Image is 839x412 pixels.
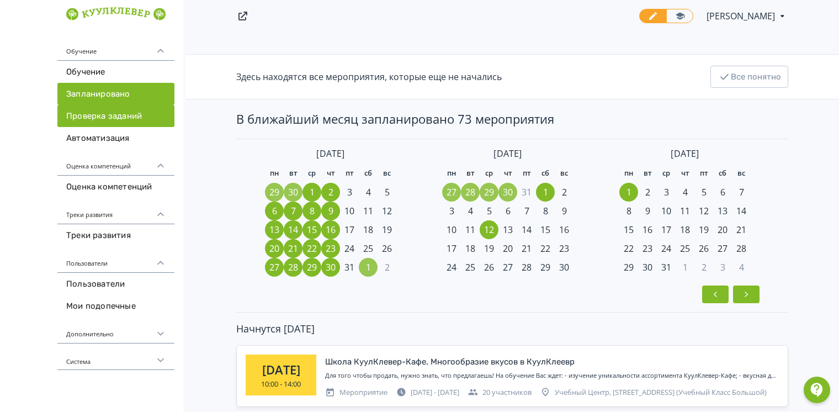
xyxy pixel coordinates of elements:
[447,186,456,199] span: 27
[642,261,652,274] span: 30
[626,204,631,218] span: 8
[363,204,373,218] span: 11
[272,204,277,218] span: 6
[262,362,300,378] div: [DATE]
[447,261,456,274] span: 24
[700,168,708,179] span: пт
[328,186,333,199] span: 2
[364,168,372,179] span: сб
[562,204,567,218] span: 9
[543,186,548,199] span: 1
[326,242,336,255] span: 23
[327,168,335,179] span: чт
[382,223,392,236] span: 19
[661,242,671,255] span: 24
[291,204,296,218] span: 7
[308,168,316,179] span: ср
[468,387,532,398] div: 20 участников
[465,261,475,274] span: 25
[739,261,744,274] span: 4
[718,223,728,236] span: 20
[468,204,473,218] span: 4
[524,204,529,218] span: 7
[57,317,174,344] div: Дополнительно
[702,186,707,199] span: 5
[269,186,279,199] span: 29
[363,242,373,255] span: 25
[699,242,709,255] span: 26
[737,168,745,179] span: вс
[289,168,298,179] span: вт
[57,61,174,83] a: Обучение
[465,242,475,255] span: 18
[503,261,513,274] span: 27
[325,387,387,398] div: Мероприятие
[661,204,671,218] span: 10
[739,186,744,199] span: 7
[736,242,746,255] span: 28
[642,223,652,236] span: 16
[683,186,688,199] span: 4
[710,66,788,88] button: Все понятно
[288,261,298,274] span: 28
[642,242,652,255] span: 23
[522,186,532,199] span: 31
[57,176,174,198] a: Оценка компетенций
[736,204,746,218] span: 14
[559,223,569,236] span: 16
[344,223,354,236] span: 17
[661,223,671,236] span: 17
[310,186,315,199] span: 1
[288,223,298,236] span: 14
[447,223,456,236] span: 10
[699,204,709,218] span: 12
[261,380,301,389] div: 10:00 - 14:00
[540,261,550,274] span: 29
[385,261,390,274] span: 2
[326,261,336,274] span: 30
[269,261,279,274] span: 27
[485,168,493,179] span: ср
[624,168,633,179] span: пн
[559,261,569,274] span: 30
[366,186,371,199] span: 4
[288,242,298,255] span: 21
[680,242,690,255] span: 25
[681,168,689,179] span: чт
[270,168,279,179] span: пн
[396,387,459,398] div: [DATE] - [DATE]
[447,242,456,255] span: 17
[265,148,396,160] div: [DATE]
[680,204,690,218] span: 11
[523,168,531,179] span: пт
[344,204,354,218] span: 10
[484,223,494,236] span: 12
[66,7,166,21] img: https://files.teachbase.ru/system/account/58590/logo/medium-1d0636186faa8b0849fc53f917652b4f.png
[683,261,688,274] span: 1
[619,148,751,160] div: [DATE]
[310,204,315,218] span: 8
[288,186,298,199] span: 30
[366,261,371,274] span: 1
[346,168,354,179] span: пт
[504,168,512,179] span: чт
[57,83,174,105] a: Запланировано
[57,34,174,61] div: Обучение
[702,261,707,274] span: 2
[382,242,392,255] span: 26
[326,223,336,236] span: 16
[707,9,777,23] span: Юлия Володина
[503,223,513,236] span: 13
[719,168,726,179] span: сб
[718,242,728,255] span: 27
[344,242,354,255] span: 24
[449,204,454,218] span: 3
[307,223,317,236] span: 15
[560,168,568,179] span: вс
[543,204,548,218] span: 8
[559,242,569,255] span: 23
[540,223,550,236] span: 15
[57,246,174,273] div: Пользователи
[269,242,279,255] span: 20
[385,186,390,199] span: 5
